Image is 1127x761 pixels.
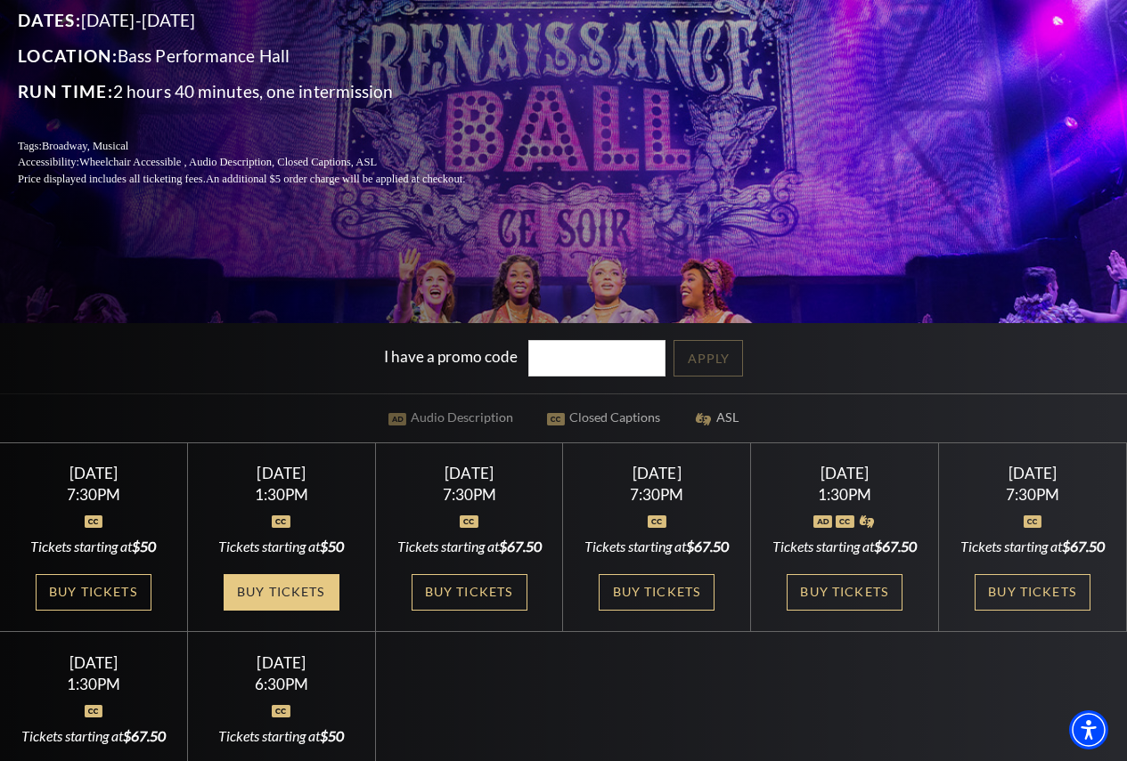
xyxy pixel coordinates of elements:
[772,464,917,482] div: [DATE]
[975,574,1090,611] a: Buy Tickets
[686,538,729,555] span: $67.50
[79,156,377,168] span: Wheelchair Accessible , Audio Description, Closed Captions, ASL
[320,727,344,744] span: $50
[412,574,527,611] a: Buy Tickets
[18,154,508,171] p: Accessibility:
[123,727,166,744] span: $67.50
[36,574,151,611] a: Buy Tickets
[21,676,166,692] div: 1:30PM
[584,464,729,482] div: [DATE]
[209,653,354,672] div: [DATE]
[584,537,729,556] div: Tickets starting at
[960,464,1105,482] div: [DATE]
[18,77,508,106] p: 2 hours 40 minutes, one intermission
[18,138,508,155] p: Tags:
[396,464,541,482] div: [DATE]
[772,537,917,556] div: Tickets starting at
[396,487,541,502] div: 7:30PM
[584,487,729,502] div: 7:30PM
[21,537,166,556] div: Tickets starting at
[209,726,354,746] div: Tickets starting at
[21,464,166,482] div: [DATE]
[209,537,354,556] div: Tickets starting at
[960,537,1105,556] div: Tickets starting at
[396,537,541,556] div: Tickets starting at
[42,140,128,152] span: Broadway, Musical
[224,574,339,611] a: Buy Tickets
[772,487,917,502] div: 1:30PM
[599,574,715,611] a: Buy Tickets
[499,538,542,555] span: $67.50
[960,487,1105,502] div: 7:30PM
[206,173,465,185] span: An additional $5 order charge will be applied at checkout.
[209,464,354,482] div: [DATE]
[18,81,113,101] span: Run Time:
[787,574,902,611] a: Buy Tickets
[384,347,518,366] label: I have a promo code
[18,45,118,66] span: Location:
[320,538,344,555] span: $50
[18,10,81,30] span: Dates:
[21,487,166,502] div: 7:30PM
[18,6,508,35] p: [DATE]-[DATE]
[21,726,166,746] div: Tickets starting at
[18,171,508,188] p: Price displayed includes all ticketing fees.
[1062,538,1105,555] span: $67.50
[21,653,166,672] div: [DATE]
[1069,710,1108,749] div: Accessibility Menu
[874,538,917,555] span: $67.50
[18,42,508,70] p: Bass Performance Hall
[209,676,354,692] div: 6:30PM
[132,538,156,555] span: $50
[209,487,354,502] div: 1:30PM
